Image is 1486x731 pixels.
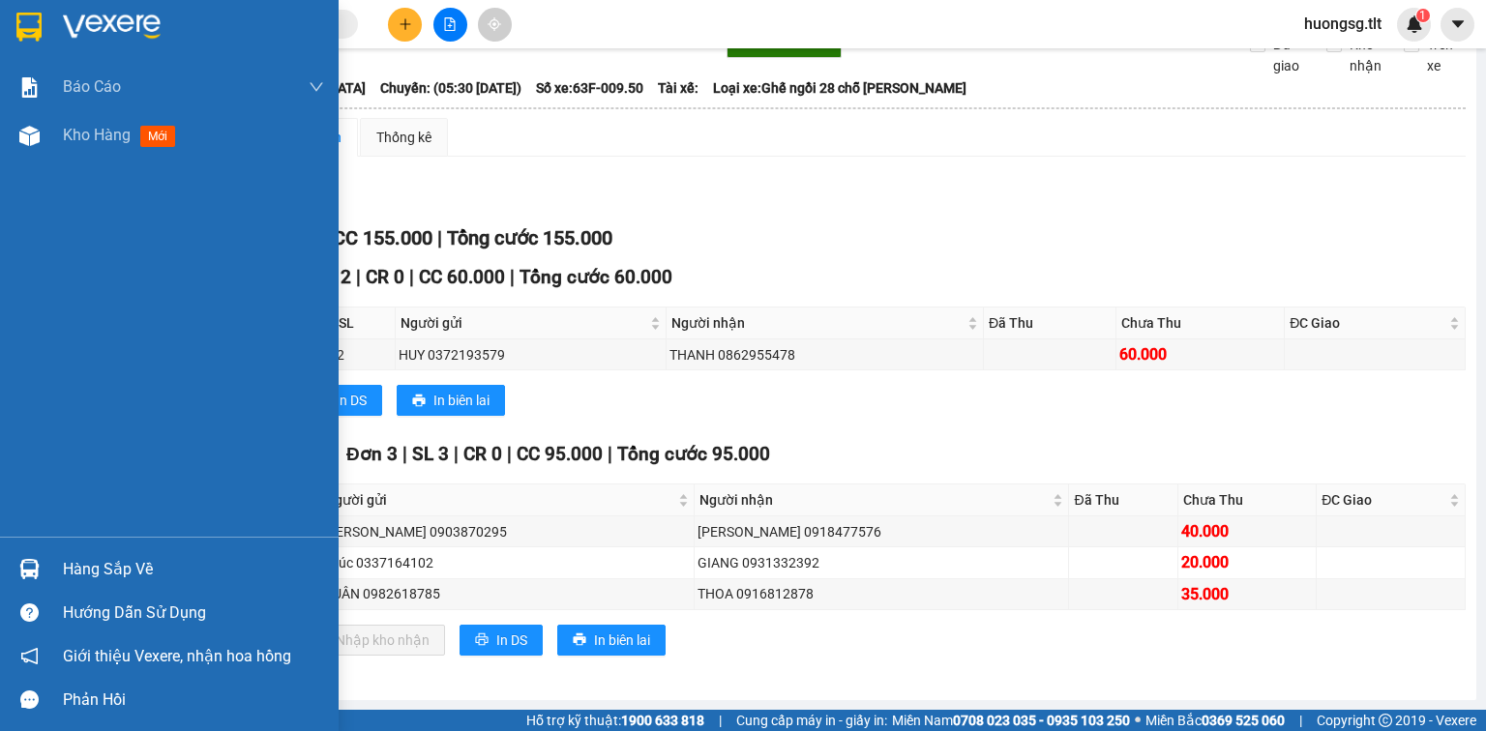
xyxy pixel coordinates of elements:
span: | [454,443,459,465]
div: THOA 0916812878 [698,583,1065,604]
span: Kho hàng [63,126,131,144]
span: Hỗ trợ kỹ thuật: [526,710,704,731]
div: GIANG 0931332392 [698,552,1065,573]
div: QUÂN 0982618785 [323,583,691,604]
span: CR 0 [463,443,502,465]
div: Hướng dẫn sử dụng [63,599,324,628]
span: Tổng cước 60.000 [520,266,672,288]
div: phúc 0337164102 [323,552,691,573]
th: Chưa Thu [1116,307,1286,339]
span: CC 60.000 [419,266,505,288]
th: Đã Thu [984,307,1116,339]
button: printerIn biên lai [557,625,666,656]
span: Tổng cước 95.000 [617,443,770,465]
span: CC 155.000 [333,226,432,249]
span: Đơn 3 [346,443,398,465]
span: | [409,266,414,288]
div: 60.000 [1119,342,1282,366]
span: Đã giao [1265,34,1313,76]
span: Người nhận [671,312,964,334]
div: THANH 0862955478 [669,344,980,365]
button: aim [478,8,512,42]
span: | [1299,710,1302,731]
span: SL 3 [412,443,449,465]
span: plus [399,17,412,31]
span: Người gửi [401,312,646,334]
span: ĐC Giao [1290,312,1445,334]
span: Số xe: 63F-009.50 [536,77,643,99]
span: | [719,710,722,731]
span: | [356,266,361,288]
button: file-add [433,8,467,42]
span: Trên xe [1419,34,1467,76]
div: 35.000 [1181,582,1314,606]
span: ĐC Giao [1322,489,1445,511]
div: 40.000 [1181,519,1314,543]
th: SL [334,307,397,339]
span: | [437,226,442,249]
div: Thống kê [376,127,431,148]
span: message [20,690,39,709]
span: printer [573,632,586,648]
span: Cung cấp máy in - giấy in: [736,710,887,731]
span: copyright [1379,714,1392,727]
span: Giới thiệu Vexere, nhận hoa hồng [63,644,291,668]
span: | [402,443,407,465]
button: printerIn DS [460,625,543,656]
sup: 1 [1416,9,1430,22]
div: [PERSON_NAME] 0918477576 [698,521,1065,542]
img: warehouse-icon [19,126,40,146]
span: Miền Nam [892,710,1130,731]
span: Báo cáo [63,74,121,99]
button: caret-down [1441,8,1474,42]
span: CR 0 [366,266,404,288]
span: notification [20,647,39,665]
span: In biên lai [594,629,650,651]
th: Đã Thu [1069,484,1177,516]
span: Tổng cước 155.000 [447,226,612,249]
span: 1 [1419,9,1426,22]
strong: 0369 525 060 [1202,713,1285,728]
span: Người nhận [699,489,1049,511]
div: Hàng sắp về [63,555,324,584]
span: question-circle [20,603,39,622]
img: warehouse-icon [19,559,40,579]
span: Miền Bắc [1145,710,1285,731]
span: ⚪️ [1135,716,1141,724]
span: In DS [496,629,527,651]
button: downloadNhập kho nhận [299,625,445,656]
img: solution-icon [19,77,40,98]
span: Loại xe: Ghế ngồi 28 chỗ [PERSON_NAME] [713,77,966,99]
span: SL 2 [314,266,351,288]
strong: 0708 023 035 - 0935 103 250 [953,713,1130,728]
span: CC 95.000 [517,443,603,465]
span: Chuyến: (05:30 [DATE]) [380,77,521,99]
span: | [510,266,515,288]
strong: 1900 633 818 [621,713,704,728]
span: printer [475,632,489,648]
span: | [608,443,612,465]
span: Kho nhận [1342,34,1389,76]
img: icon-new-feature [1406,15,1423,33]
span: caret-down [1449,15,1467,33]
div: [PERSON_NAME] 0903870295 [323,521,691,542]
span: file-add [443,17,457,31]
span: huongsg.tlt [1289,12,1397,36]
button: printerIn DS [299,385,382,416]
div: 20.000 [1181,550,1314,574]
th: Chưa Thu [1178,484,1318,516]
span: In DS [336,390,367,411]
span: aim [488,17,501,31]
img: logo-vxr [16,13,42,42]
div: Phản hồi [63,686,324,715]
span: Tài xế: [658,77,698,99]
div: 2 [337,344,393,365]
span: down [309,79,324,95]
div: HUY 0372193579 [399,344,663,365]
span: In biên lai [433,390,490,411]
span: | [507,443,512,465]
span: mới [140,126,175,147]
button: plus [388,8,422,42]
span: Người gửi [325,489,674,511]
span: printer [412,394,426,409]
